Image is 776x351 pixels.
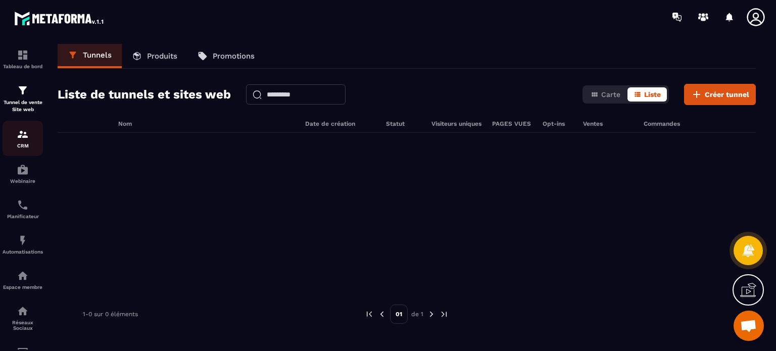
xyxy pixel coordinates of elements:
div: Ouvrir le chat [734,311,764,341]
img: automations [17,234,29,246]
img: logo [14,9,105,27]
img: social-network [17,305,29,317]
h6: Commandes [644,120,680,127]
p: 01 [390,305,408,324]
h6: Nom [118,120,295,127]
a: formationformationCRM [3,121,43,156]
img: prev [365,310,374,319]
h6: Ventes [583,120,634,127]
img: formation [17,84,29,96]
a: formationformationTunnel de vente Site web [3,77,43,121]
h6: Statut [386,120,421,127]
span: Carte [601,90,620,98]
p: de 1 [411,310,423,318]
span: Liste [644,90,661,98]
a: Produits [122,44,187,68]
a: automationsautomationsAutomatisations [3,227,43,262]
a: automationsautomationsWebinaire [3,156,43,191]
img: next [440,310,449,319]
p: Réseaux Sociaux [3,320,43,331]
img: formation [17,128,29,140]
h6: Date de création [305,120,376,127]
button: Liste [627,87,667,102]
button: Carte [585,87,626,102]
p: 1-0 sur 0 éléments [83,311,138,318]
a: schedulerschedulerPlanificateur [3,191,43,227]
p: Webinaire [3,178,43,184]
img: automations [17,164,29,176]
a: social-networksocial-networkRéseaux Sociaux [3,297,43,338]
a: Promotions [187,44,265,68]
img: scheduler [17,199,29,211]
img: formation [17,49,29,61]
h6: Opt-ins [543,120,573,127]
p: Tunnels [83,51,112,60]
h2: Liste de tunnels et sites web [58,84,231,105]
h6: PAGES VUES [492,120,532,127]
p: CRM [3,143,43,148]
p: Espace membre [3,284,43,290]
span: Créer tunnel [705,89,749,99]
a: Tunnels [58,44,122,68]
button: Créer tunnel [684,84,756,105]
h6: Visiteurs uniques [431,120,482,127]
img: automations [17,270,29,282]
p: Promotions [213,52,255,61]
img: next [427,310,436,319]
a: automationsautomationsEspace membre [3,262,43,297]
p: Produits [147,52,177,61]
p: Tableau de bord [3,64,43,69]
p: Automatisations [3,249,43,255]
img: prev [377,310,386,319]
p: Tunnel de vente Site web [3,99,43,113]
p: Planificateur [3,214,43,219]
a: formationformationTableau de bord [3,41,43,77]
